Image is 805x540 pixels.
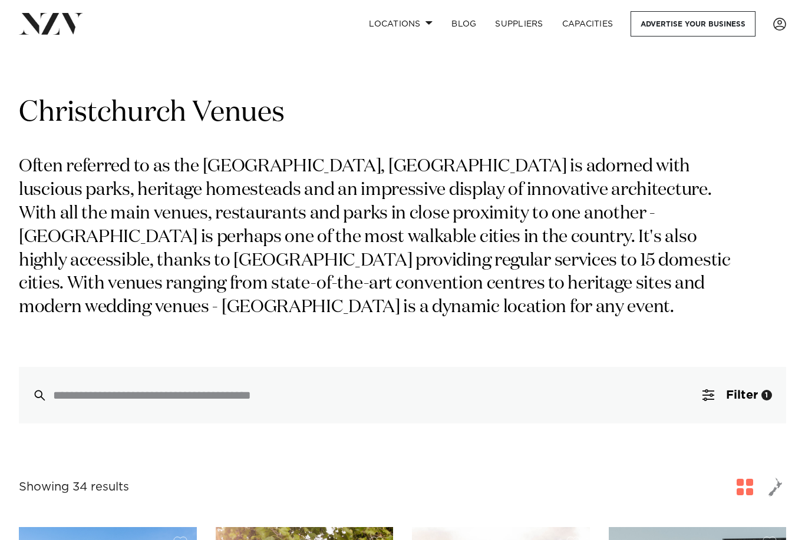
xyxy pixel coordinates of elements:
[726,389,758,401] span: Filter
[631,11,755,37] a: Advertise your business
[442,11,486,37] a: BLOG
[19,13,83,34] img: nzv-logo.png
[19,95,786,132] h1: Christchurch Venues
[19,478,129,496] div: Showing 34 results
[359,11,442,37] a: Locations
[553,11,623,37] a: Capacities
[761,390,772,400] div: 1
[486,11,552,37] a: SUPPLIERS
[19,155,747,320] p: Often referred to as the [GEOGRAPHIC_DATA], [GEOGRAPHIC_DATA] is adorned with luscious parks, her...
[688,367,786,423] button: Filter1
